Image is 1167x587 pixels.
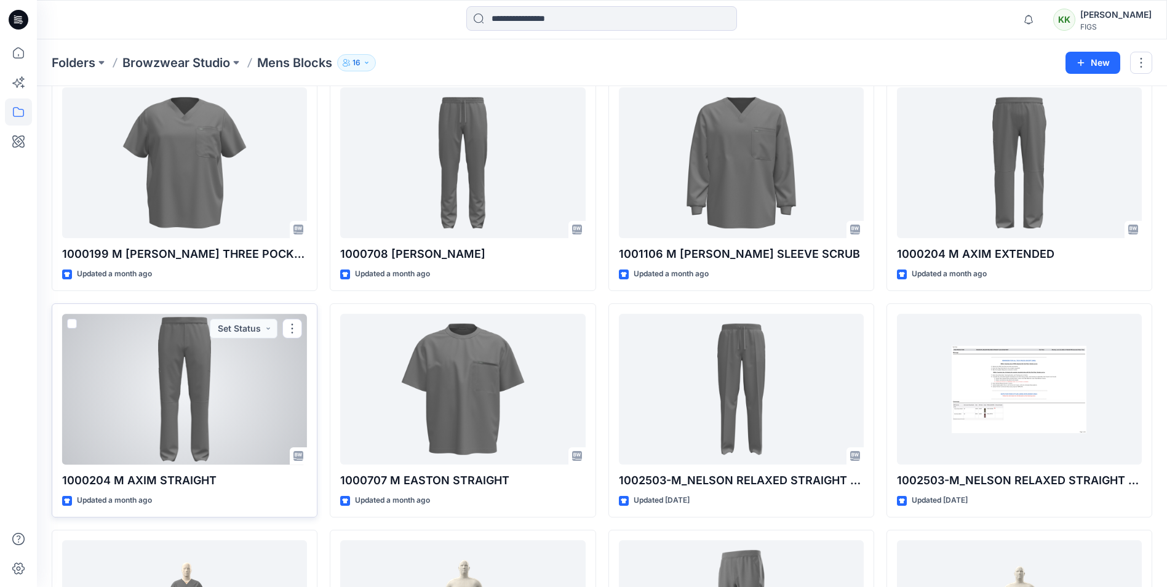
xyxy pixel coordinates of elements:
p: Updated a month ago [912,268,987,281]
p: Updated a month ago [355,494,430,507]
p: 1000204 M AXIM STRAIGHT [62,472,307,489]
a: 1001106 M LEON LONG SLEEVE SCRUB [619,87,864,238]
a: 1000708 M LLOYD STRAIGHT [340,87,585,238]
a: Folders [52,54,95,71]
p: Updated a month ago [77,268,152,281]
p: Updated a month ago [355,268,430,281]
a: 1000204 M AXIM STRAIGHT [62,314,307,465]
a: 1000199 M LEON THREE POCKET PLUS [62,87,307,238]
a: 1000204 M AXIM EXTENDED [897,87,1142,238]
p: Updated [DATE] [912,494,968,507]
p: 1002503-M_NELSON RELAXED STRAIGHT LEG SCRUB PANT [619,472,864,489]
p: 1002503-M_NELSON RELAXED STRAIGHT LEG SCRUB PANT [897,472,1142,489]
a: 1002503-M_NELSON RELAXED STRAIGHT LEG SCRUB PANT [619,314,864,465]
a: Browzwear Studio [122,54,230,71]
div: FIGS [1080,22,1152,31]
p: Mens Blocks [257,54,332,71]
p: Updated a month ago [634,268,709,281]
a: 1000707 M EASTON STRAIGHT [340,314,585,465]
div: KK [1053,9,1075,31]
p: 16 [352,56,360,70]
p: 1000204 M AXIM EXTENDED [897,246,1142,263]
p: Updated [DATE] [634,494,690,507]
p: 1000199 M [PERSON_NAME] THREE POCKET PLUS [62,246,307,263]
button: 16 [337,54,376,71]
div: [PERSON_NAME] [1080,7,1152,22]
p: 1000707 M EASTON STRAIGHT [340,472,585,489]
button: New [1065,52,1120,74]
p: 1001106 M [PERSON_NAME] SLEEVE SCRUB [619,246,864,263]
p: 1000708 [PERSON_NAME] [340,246,585,263]
a: 1002503-M_NELSON RELAXED STRAIGHT LEG SCRUB PANT [897,314,1142,465]
p: Updated a month ago [77,494,152,507]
